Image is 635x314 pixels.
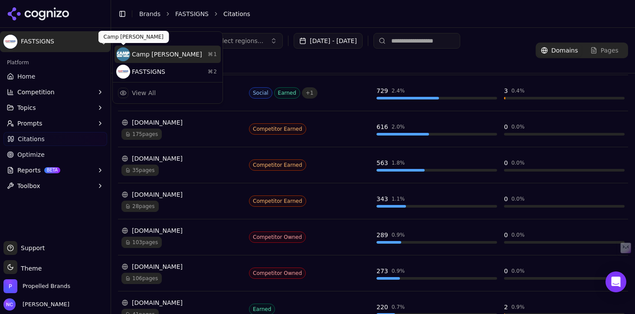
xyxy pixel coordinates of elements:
div: FASTSIGNS [115,63,221,80]
div: Camp [PERSON_NAME] [115,46,221,63]
div: Current brand: FASTSIGNS [112,31,223,104]
span: ⌘ 2 [208,68,217,75]
p: Camp [PERSON_NAME] [104,33,164,40]
img: Camp Bow Wow [116,47,130,61]
span: ⌘ 1 [208,51,217,58]
img: FASTSIGNS [116,65,130,79]
div: View All [132,89,156,97]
